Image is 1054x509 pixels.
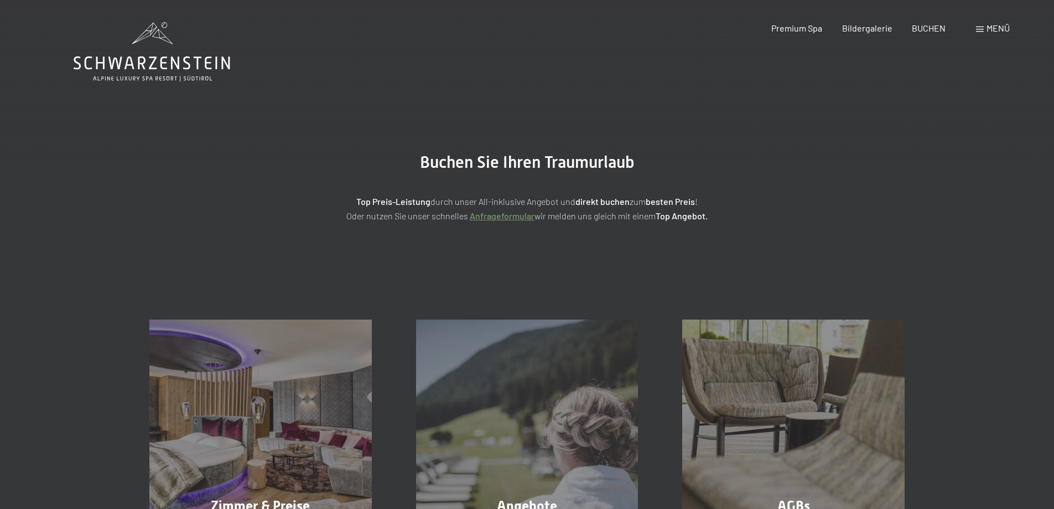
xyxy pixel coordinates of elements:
[912,23,946,33] a: BUCHEN
[575,196,630,207] strong: direkt buchen
[986,23,1010,33] span: Menü
[470,210,534,221] a: Anfrageformular
[646,196,695,207] strong: besten Preis
[842,23,892,33] a: Bildergalerie
[771,23,822,33] a: Premium Spa
[656,210,708,221] strong: Top Angebot.
[251,194,804,223] p: durch unser All-inklusive Angebot und zum ! Oder nutzen Sie unser schnelles wir melden uns gleich...
[356,196,430,207] strong: Top Preis-Leistung
[420,152,635,172] span: Buchen Sie Ihren Traumurlaub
